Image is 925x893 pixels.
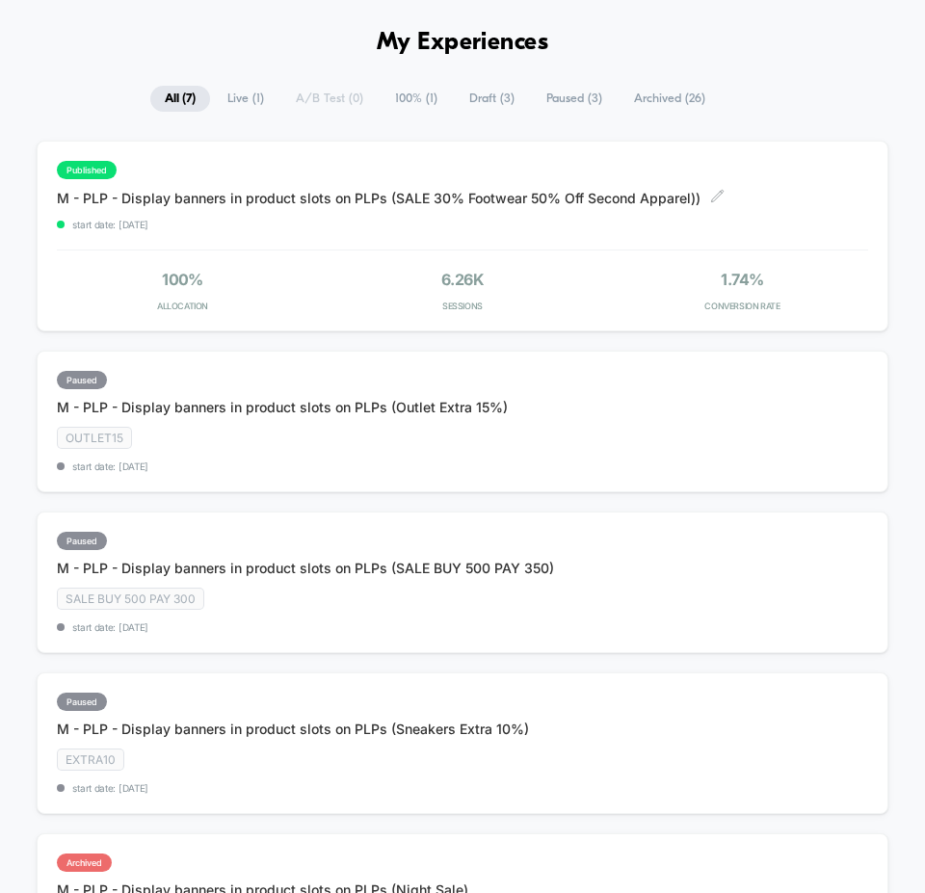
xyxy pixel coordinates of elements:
span: OUTLET15 [57,427,132,449]
span: SALE BUY 500 PAY 300 [57,588,204,610]
span: start date: [DATE] [57,621,554,633]
span: published [57,161,117,179]
span: 1.74% [721,270,763,289]
span: start date: [DATE] [57,219,725,230]
span: M - PLP - Display banners in product slots on PLPs (SALE 30% Footwear 50% Off Second Apparel)) [57,189,725,207]
span: Sessions [337,301,588,311]
h1: My Experiences [377,29,549,57]
span: Archived ( 26 ) [620,86,720,112]
span: start date: [DATE] [57,460,508,472]
span: 100% ( 1 ) [381,86,452,112]
span: All ( 7 ) [150,86,210,112]
span: EXTRA10 [57,749,124,771]
span: M - PLP - Display banners in product slots on PLPs (SALE BUY 500 PAY 350) [57,560,554,576]
span: Allocation [157,301,208,311]
span: Live ( 1 ) [213,86,278,112]
span: CONVERSION RATE [617,301,867,311]
span: start date: [DATE] [57,782,529,794]
span: paused [57,532,107,550]
span: 6.26k [441,270,484,289]
span: M - PLP - Display banners in product slots on PLPs (Outlet Extra 15%) [57,399,508,415]
span: paused [57,693,107,711]
span: Draft ( 3 ) [455,86,529,112]
span: M - PLP - Display banners in product slots on PLPs (Sneakers Extra 10%) [57,721,529,737]
span: Paused ( 3 ) [532,86,617,112]
span: 100% [162,270,203,289]
span: paused [57,371,107,389]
